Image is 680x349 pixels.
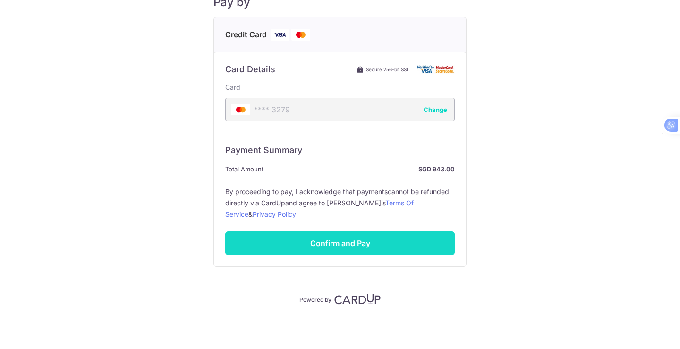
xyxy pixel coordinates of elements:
[424,105,447,114] button: Change
[225,29,267,41] span: Credit Card
[225,163,263,175] span: Total Amount
[299,294,331,304] p: Powered by
[366,66,409,73] span: Secure 256-bit SSL
[291,29,310,41] img: Mastercard
[225,186,455,220] label: By proceeding to pay, I acknowledge that payments and agree to [PERSON_NAME]’s &
[225,145,455,156] h6: Payment Summary
[225,231,455,255] input: Confirm and Pay
[253,210,296,218] a: Privacy Policy
[225,64,275,75] h6: Card Details
[417,65,455,73] img: Card secure
[225,83,240,92] label: Card
[334,293,381,305] img: CardUp
[271,29,289,41] img: Visa
[267,163,455,175] strong: SGD 943.00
